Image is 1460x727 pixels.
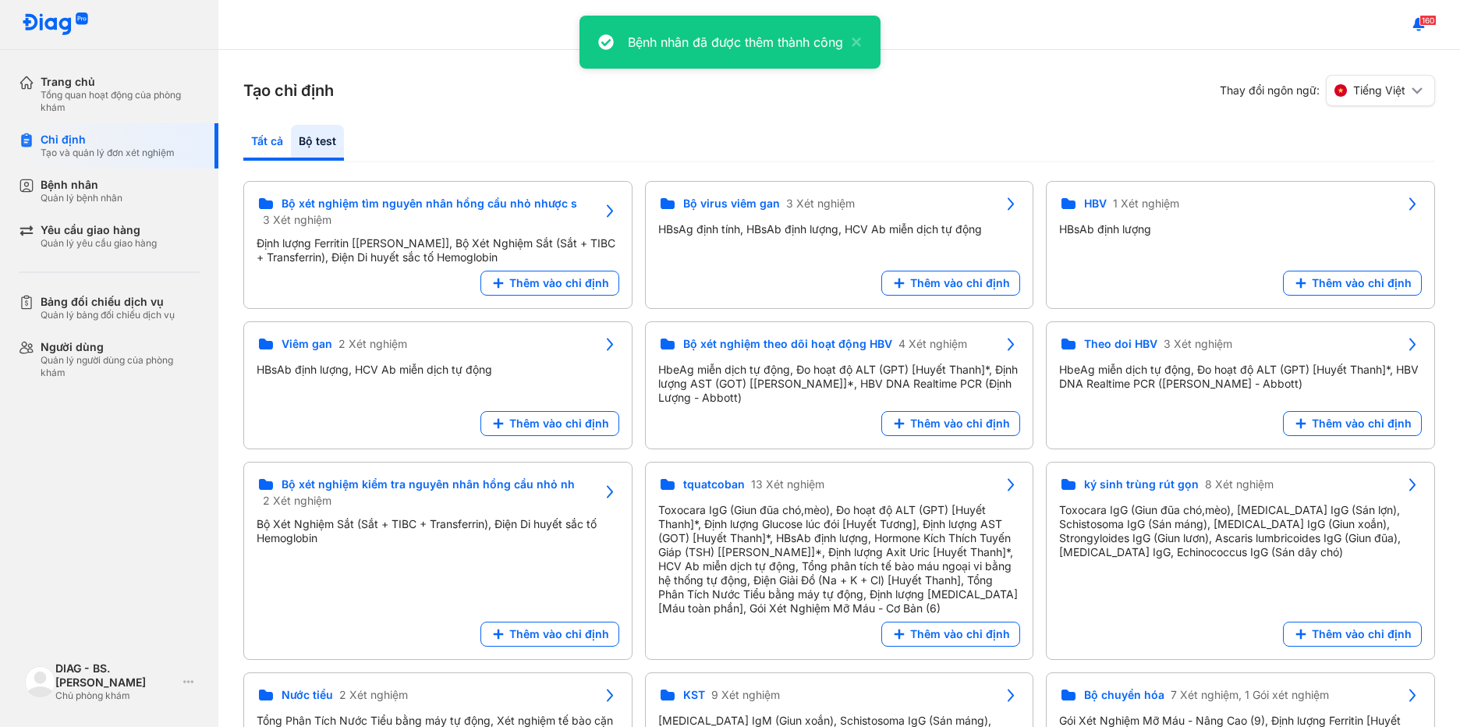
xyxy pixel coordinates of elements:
[41,178,122,192] div: Bệnh nhân
[291,125,344,161] div: Bộ test
[1312,276,1412,290] span: Thêm vào chỉ định
[711,688,780,702] span: 9 Xét nghiệm
[1084,477,1199,491] span: ký sinh trùng rút gọn
[41,223,157,237] div: Yêu cầu giao hàng
[881,622,1020,647] button: Thêm vào chỉ định
[480,271,619,296] button: Thêm vào chỉ định
[628,33,843,51] div: Bệnh nhân đã được thêm thành công
[282,337,332,351] span: Viêm gan
[1283,271,1422,296] button: Thêm vào chỉ định
[1283,622,1422,647] button: Thêm vào chỉ định
[658,503,1021,615] div: Toxocara IgG (Giun đũa chó,mèo), Đo hoạt độ ALT (GPT) [Huyết Thanh]*, Định lượng Glucose lúc đói ...
[41,133,175,147] div: Chỉ định
[41,237,157,250] div: Quản lý yêu cầu giao hàng
[282,477,575,491] span: Bộ xét nghiệm kiểm tra nguyên nhân hồng cầu nhỏ nh
[898,337,967,351] span: 4 Xét nghiệm
[910,627,1010,641] span: Thêm vào chỉ định
[1059,222,1422,236] div: HBsAb định lượng
[683,337,892,351] span: Bộ xét nghiệm theo dõi hoạt động HBV
[243,80,334,101] h3: Tạo chỉ định
[257,517,619,545] div: Bộ Xét Nghiệm Sắt (Sắt + TIBC + Transferrin), Điện Di huyết sắc tố Hemoglobin
[1312,627,1412,641] span: Thêm vào chỉ định
[1059,363,1422,391] div: HbeAg miễn dịch tự động, Đo hoạt độ ALT (GPT) [Huyết Thanh]*, HBV DNA Realtime PCR ([PERSON_NAME]...
[41,340,200,354] div: Người dùng
[910,417,1010,431] span: Thêm vào chỉ định
[683,688,705,702] span: KST
[509,417,609,431] span: Thêm vào chỉ định
[41,89,200,114] div: Tổng quan hoạt động của phòng khám
[263,494,331,508] span: 2 Xét nghiệm
[41,147,175,159] div: Tạo và quản lý đơn xét nghiệm
[1084,337,1157,351] span: Theo doi HBV
[1164,337,1232,351] span: 3 Xét nghiệm
[41,75,200,89] div: Trang chủ
[881,411,1020,436] button: Thêm vào chỉ định
[1084,688,1164,702] span: Bộ chuyển hóa
[1220,75,1435,106] div: Thay đổi ngôn ngữ:
[243,125,291,161] div: Tất cả
[683,197,780,211] span: Bộ virus viêm gan
[1283,411,1422,436] button: Thêm vào chỉ định
[25,666,55,697] img: logo
[41,354,200,379] div: Quản lý người dùng của phòng khám
[1113,197,1179,211] span: 1 Xét nghiệm
[257,236,619,264] div: Định lượng Ferritin [[PERSON_NAME]], Bộ Xét Nghiệm Sắt (Sắt + TIBC + Transferrin), Điện Di huyết ...
[339,688,408,702] span: 2 Xét nghiệm
[22,12,89,37] img: logo
[257,363,619,377] div: HBsAb định lượng, HCV Ab miễn dịch tự động
[480,622,619,647] button: Thêm vào chỉ định
[1059,503,1422,559] div: Toxocara IgG (Giun đũa chó,mèo), [MEDICAL_DATA] IgG (Sán lợn), Schistosoma IgG (Sán máng), [MEDIC...
[282,197,577,211] span: Bộ xét nghiệm tìm nguyên nhân hồng cầu nhỏ nhược s
[1419,15,1437,26] span: 160
[263,213,331,227] span: 3 Xét nghiệm
[1084,197,1107,211] span: HBV
[55,690,177,702] div: Chủ phòng khám
[843,33,862,51] button: close
[658,222,1021,236] div: HBsAg định tính, HBsAb định lượng, HCV Ab miễn dịch tự động
[509,627,609,641] span: Thêm vào chỉ định
[41,295,175,309] div: Bảng đối chiếu dịch vụ
[338,337,407,351] span: 2 Xét nghiệm
[910,276,1010,290] span: Thêm vào chỉ định
[509,276,609,290] span: Thêm vào chỉ định
[1171,688,1329,702] span: 7 Xét nghiệm, 1 Gói xét nghiệm
[41,192,122,204] div: Quản lý bệnh nhân
[1312,417,1412,431] span: Thêm vào chỉ định
[41,309,175,321] div: Quản lý bảng đối chiếu dịch vụ
[786,197,855,211] span: 3 Xét nghiệm
[881,271,1020,296] button: Thêm vào chỉ định
[282,688,333,702] span: Nước tiểu
[683,477,745,491] span: tquatcoban
[751,477,824,491] span: 13 Xét nghiệm
[1205,477,1274,491] span: 8 Xét nghiệm
[480,411,619,436] button: Thêm vào chỉ định
[55,661,177,690] div: DIAG - BS. [PERSON_NAME]
[658,363,1021,405] div: HbeAg miễn dịch tự động, Đo hoạt độ ALT (GPT) [Huyết Thanh]*, Định lượng AST (GOT) [[PERSON_NAME]...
